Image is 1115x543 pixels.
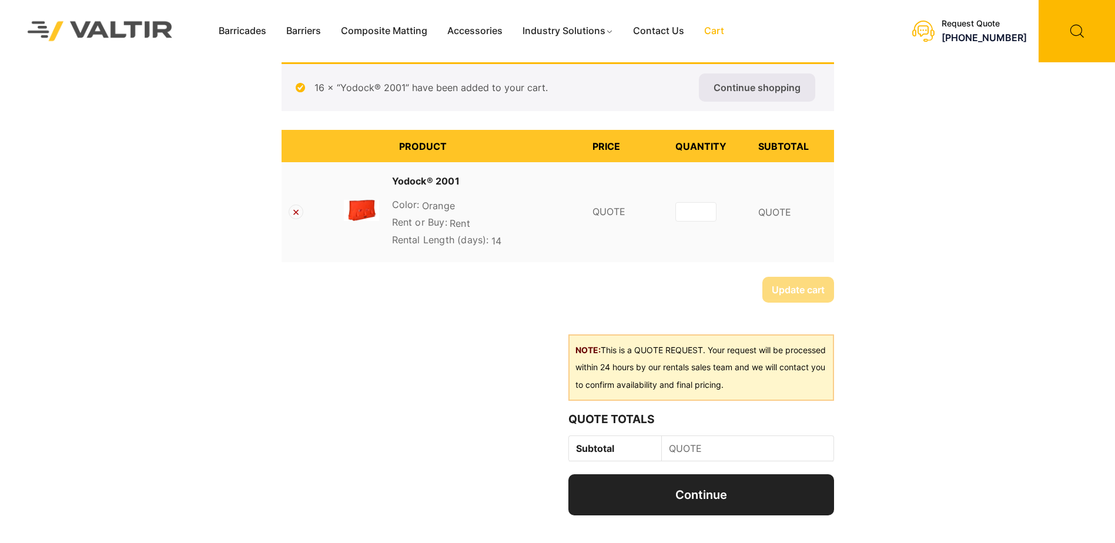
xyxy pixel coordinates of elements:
button: Update cart [762,277,834,303]
a: Continue [568,474,833,515]
a: [PHONE_NUMBER] [942,32,1027,43]
td: QUOTE [585,162,668,262]
a: Continue shopping [699,73,815,102]
a: Remove Yodock® 2001 from cart [289,205,303,219]
th: Subtotal [569,436,661,461]
th: Subtotal [751,130,834,162]
p: Rent [392,215,578,233]
a: Barriers [276,22,331,40]
th: Price [585,130,668,162]
div: 16 × “Yodock® 2001” have been added to your cart. [282,62,834,111]
h2: Quote Totals [568,413,833,426]
a: Contact Us [623,22,694,40]
a: Yodock® 2001 [392,174,460,188]
p: Orange [392,197,578,215]
dt: Rental Length (days): [392,233,489,247]
b: NOTE: [575,345,601,355]
td: QUOTE [751,162,834,262]
div: Request Quote [942,19,1027,29]
td: QUOTE [662,436,833,461]
dt: Rent or Buy: [392,215,447,229]
dt: Color: [392,197,420,212]
a: Composite Matting [331,22,437,40]
a: Accessories [437,22,513,40]
a: Cart [694,22,734,40]
div: This is a QUOTE REQUEST. Your request will be processed within 24 hours by our rentals sales team... [568,334,833,401]
input: Product quantity [675,202,716,222]
th: Quantity [668,130,751,162]
th: Product [392,130,585,162]
img: Valtir Rentals [12,6,188,56]
a: Barricades [209,22,276,40]
a: Industry Solutions [513,22,624,40]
